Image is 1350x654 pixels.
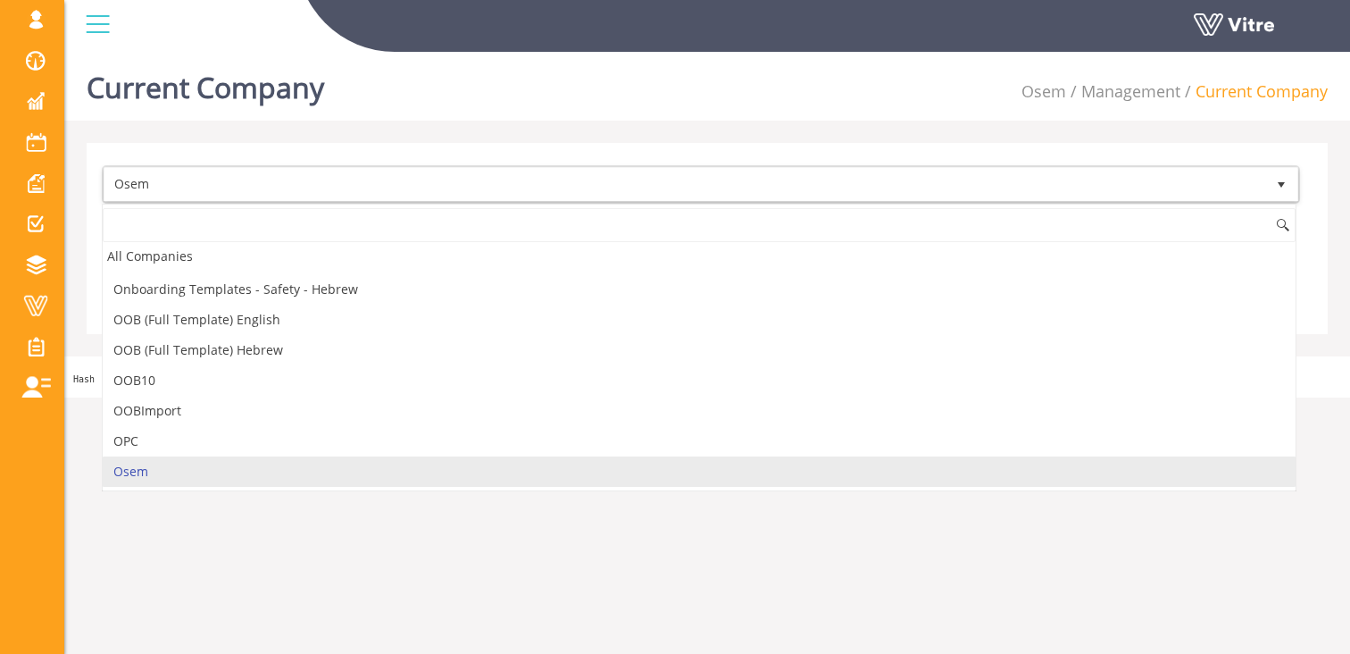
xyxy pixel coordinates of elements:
[104,168,1265,200] span: Osem
[103,487,1296,517] li: Osem - Sandbox
[87,45,324,121] h1: Current Company
[103,335,1296,365] li: OOB (Full Template) Hebrew
[1021,80,1066,102] a: Osem
[103,396,1296,426] li: OOBImport
[103,426,1296,457] li: OPC
[73,374,412,384] span: Hash '70ea4ec' Date '[DATE] 13:22:17 +0000' Branch 'Production'
[103,305,1296,335] li: OOB (Full Template) English
[1265,168,1297,201] span: select
[1066,80,1180,104] li: Management
[103,365,1296,396] li: OOB10
[103,244,1296,268] div: All Companies
[103,274,1296,305] li: Onboarding Templates - Safety - Hebrew
[103,457,1296,487] li: Osem
[1180,80,1328,104] li: Current Company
